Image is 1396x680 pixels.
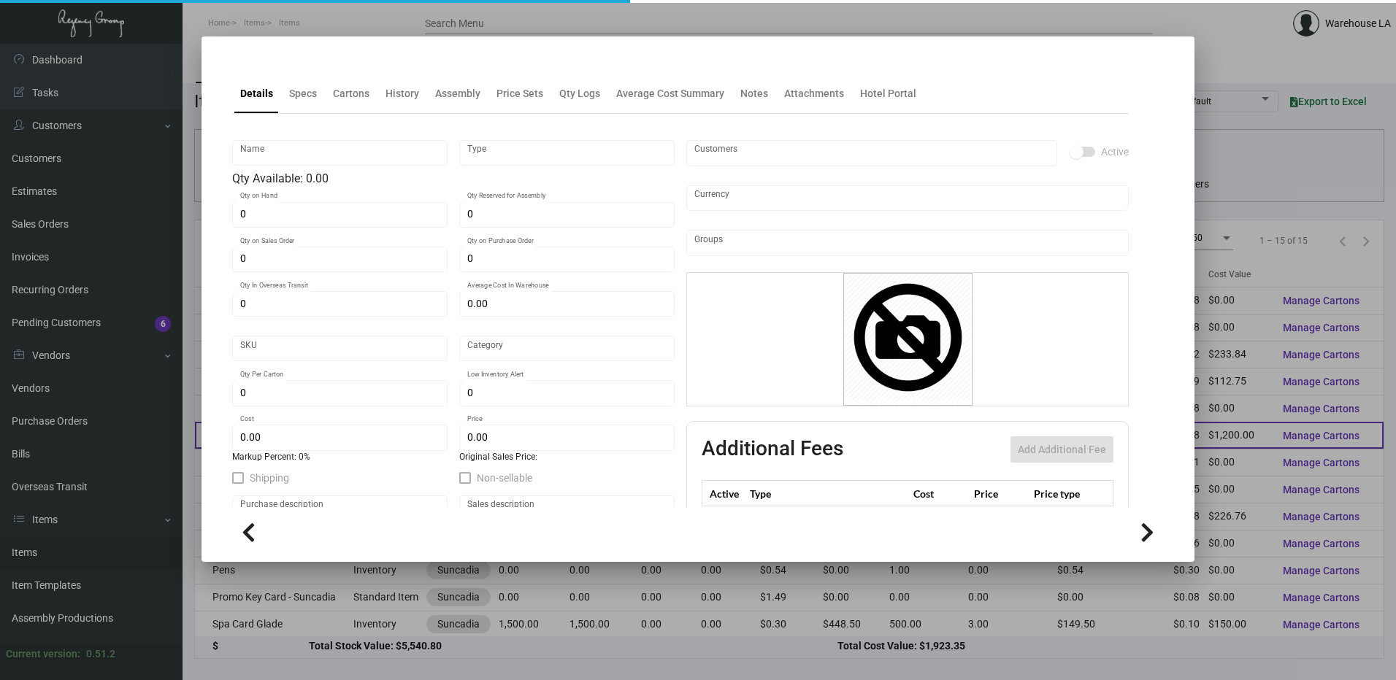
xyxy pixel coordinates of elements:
[559,86,600,101] div: Qty Logs
[333,86,369,101] div: Cartons
[1018,444,1106,455] span: Add Additional Fee
[386,86,419,101] div: History
[702,481,747,506] th: Active
[86,646,115,662] div: 0.51.2
[694,237,1121,249] input: Add new..
[746,481,910,506] th: Type
[496,86,543,101] div: Price Sets
[910,481,970,506] th: Cost
[1030,481,1096,506] th: Price type
[784,86,844,101] div: Attachments
[740,86,768,101] div: Notes
[1010,436,1113,463] button: Add Additional Fee
[694,147,1050,159] input: Add new..
[1101,143,1129,161] span: Active
[702,436,843,463] h2: Additional Fees
[240,86,273,101] div: Details
[250,469,289,487] span: Shipping
[860,86,916,101] div: Hotel Portal
[6,646,80,662] div: Current version:
[289,86,317,101] div: Specs
[232,170,675,188] div: Qty Available: 0.00
[970,481,1030,506] th: Price
[477,469,532,487] span: Non-sellable
[616,86,724,101] div: Average Cost Summary
[435,86,480,101] div: Assembly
